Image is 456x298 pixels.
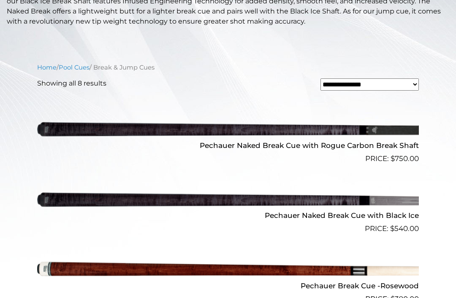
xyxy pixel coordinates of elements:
span: $ [391,155,395,163]
h2: Pechauer Naked Break Cue with Rogue Carbon Break Shaft [37,138,419,153]
nav: Breadcrumb [37,63,419,72]
span: $ [390,225,394,233]
select: Shop order [320,79,419,91]
a: Pechauer Naked Break Cue with Black Ice $540.00 [37,168,419,235]
a: Pool Cues [59,64,90,72]
p: Showing all 8 results [37,79,106,89]
bdi: 540.00 [390,225,419,233]
bdi: 750.00 [391,155,419,163]
img: Pechauer Naked Break Cue with Black Ice [37,168,419,231]
img: Pechauer Naked Break Cue with Rogue Carbon Break Shaft [37,98,419,161]
a: Pechauer Naked Break Cue with Rogue Carbon Break Shaft $750.00 [37,98,419,164]
a: Home [37,64,57,72]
